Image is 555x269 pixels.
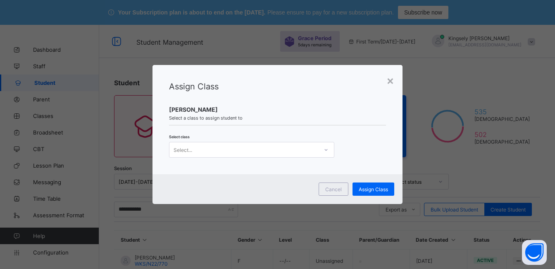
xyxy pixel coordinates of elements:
span: Select a class to assign student to [169,115,386,121]
span: Assign Class [169,82,219,91]
span: Select class [169,134,190,139]
div: × [386,73,394,87]
div: Select... [174,142,192,158]
span: [PERSON_NAME] [169,106,386,113]
span: Cancel [325,186,342,192]
span: Assign Class [359,186,388,192]
button: Open asap [522,240,547,265]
